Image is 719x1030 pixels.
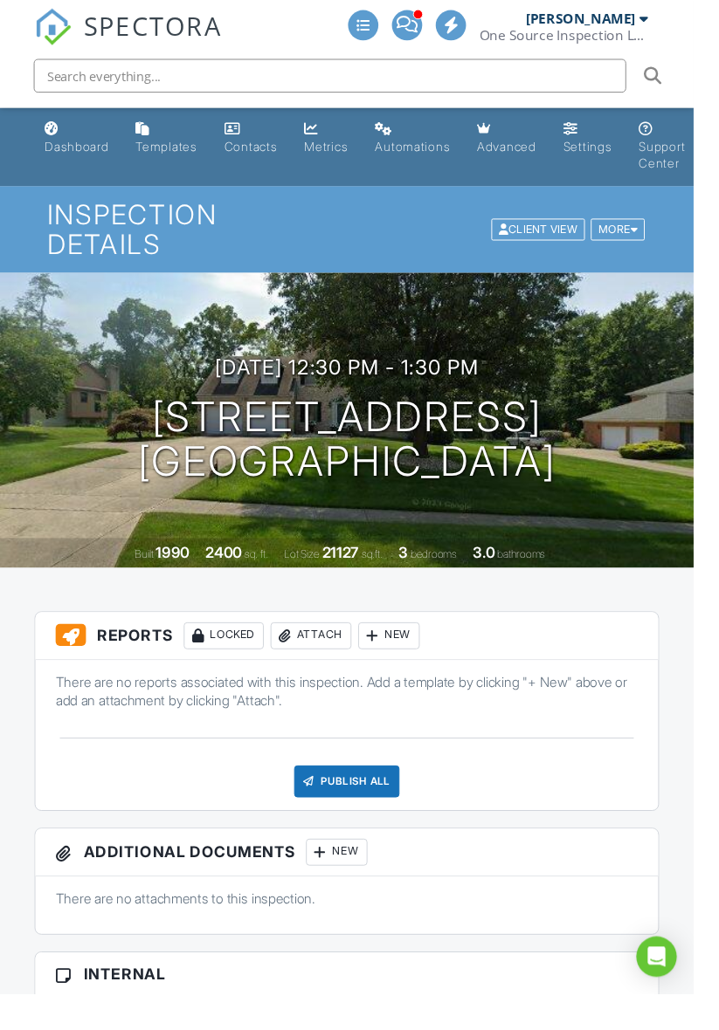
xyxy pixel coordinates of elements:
[225,119,294,168] a: Contacts
[315,144,361,159] div: Metrics
[413,563,423,581] div: 3
[36,9,74,47] img: The Best Home Inspection Software - Spectora
[58,922,661,941] p: There are no attachments to this inspection.
[584,144,634,159] div: Settings
[515,567,565,580] span: bathrooms
[37,859,682,909] h3: Additional Documents
[35,61,649,96] input: Search everything...
[140,567,159,580] span: Built
[36,24,230,60] a: SPECTORA
[334,563,372,581] div: 21127
[494,144,556,159] div: Advanced
[280,645,364,673] div: Attach
[660,971,702,1013] div: Open Intercom Messenger
[305,793,414,827] div: Publish All
[612,226,669,250] div: More
[425,567,474,580] span: bedrooms
[382,119,474,168] a: Automations (Advanced)
[294,567,331,580] span: Lot Size
[143,409,577,502] h1: [STREET_ADDRESS] [GEOGRAPHIC_DATA]
[308,119,368,168] a: Metrics
[508,230,611,244] a: Client View
[509,226,606,250] div: Client View
[223,369,497,393] h3: [DATE] 12:30 pm - 1:30 pm
[253,567,278,580] span: sq. ft.
[662,144,710,176] div: Support Center
[317,869,381,897] div: New
[141,144,204,159] div: Templates
[86,9,230,45] span: SPECTORA
[46,144,113,159] div: Dashboard
[389,144,467,159] div: Automations
[497,28,672,45] div: One Source Inspection LLC
[58,697,661,737] p: There are no reports associated with this inspection. Add a template by clicking "+ New" above or...
[577,119,641,168] a: Settings
[39,119,120,168] a: Dashboard
[375,567,397,580] span: sq.ft.
[134,119,211,168] a: Templates
[37,635,682,684] h3: Reports
[545,10,659,28] div: [PERSON_NAME]
[190,645,273,673] div: Locked
[655,119,717,186] a: Support Center
[49,207,671,268] h1: Inspection Details
[490,563,513,581] div: 3.0
[232,144,287,159] div: Contacts
[162,563,197,581] div: 1990
[371,645,435,673] div: New
[213,563,251,581] div: 2400
[487,119,563,168] a: Advanced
